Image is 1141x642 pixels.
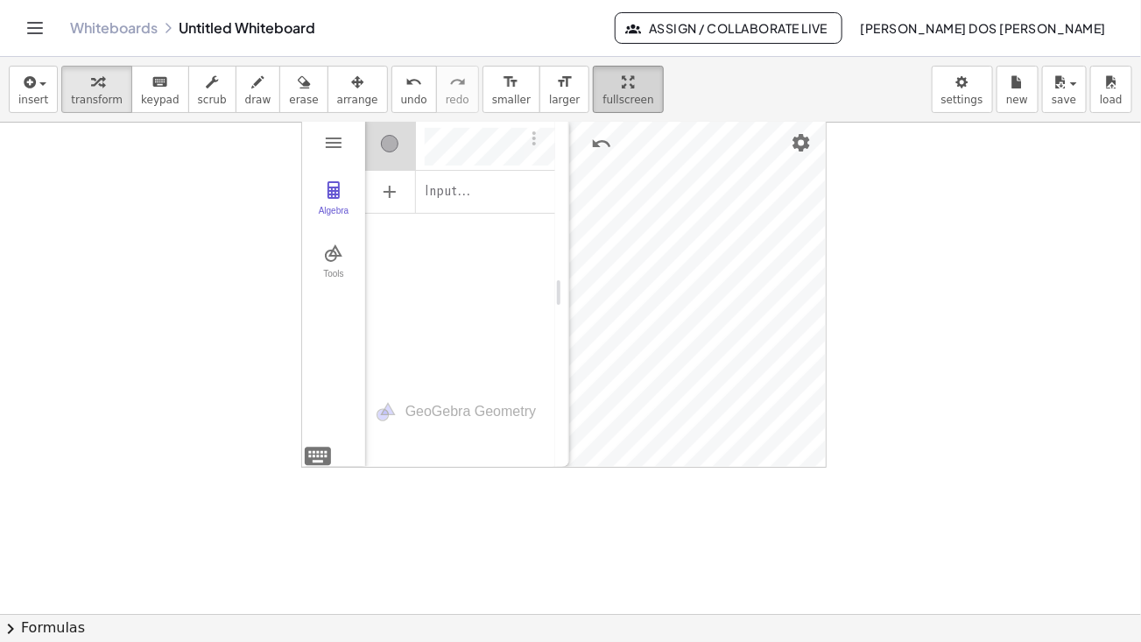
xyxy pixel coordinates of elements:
span: save [1052,94,1076,106]
div: Algebra [306,206,362,230]
span: redo [446,94,469,106]
span: settings [941,94,983,106]
i: keyboard [151,72,168,93]
div: Tools [306,269,362,293]
button: Toggle navigation [21,14,49,42]
button: redoredo [436,66,479,113]
i: undo [405,72,422,93]
i: redo [449,72,466,93]
span: [PERSON_NAME] Dos [PERSON_NAME] [860,20,1106,36]
span: insert [18,94,48,106]
span: new [1006,94,1028,106]
button: format_sizesmaller [482,66,540,113]
span: draw [245,94,271,106]
div: Input… [425,178,471,206]
span: scrub [198,94,227,106]
span: load [1100,94,1123,106]
span: erase [289,94,318,106]
span: fullscreen [602,94,653,106]
canvas: Graphics View 1 [569,118,826,467]
button: scrub [188,66,236,113]
i: format_size [556,72,573,93]
button: [PERSON_NAME] Dos [PERSON_NAME] [846,12,1120,44]
img: Main Menu [323,132,344,153]
span: smaller [492,94,531,106]
button: format_sizelarger [539,66,589,113]
button: erase [279,66,328,113]
button: transform [61,66,132,113]
div: Show / Hide Object [381,135,398,152]
span: larger [549,94,580,106]
span: Assign / Collaborate Live [630,20,828,36]
button: Undo [586,128,617,159]
span: undo [401,94,427,106]
span: keypad [141,94,180,106]
img: svg+xml;base64,PHN2ZyB4bWxucz0iaHR0cDovL3d3dy53My5vcmcvMjAwMC9zdmciIHdpZHRoPSIyNCIgaGVpZ2h0PSIyNC... [302,441,334,472]
button: insert [9,66,58,113]
a: Whiteboards [70,19,158,37]
button: Settings [785,127,817,159]
button: settings [932,66,993,113]
button: arrange [328,66,388,113]
button: new [997,66,1039,113]
button: keyboardkeypad [131,66,189,113]
button: Assign / Collaborate Live [615,12,843,44]
button: undoundo [391,66,437,113]
button: Add Item [369,171,411,213]
div: Algebra [365,116,555,376]
div: GeoGebra Geometry [405,404,536,420]
span: arrange [337,94,378,106]
img: svg+xml;base64,PHN2ZyB4bWxucz0iaHR0cDovL3d3dy53My5vcmcvMjAwMC9zdmciIHZpZXdCb3g9IjAgMCA1MTIgNTEyIi... [376,401,397,422]
button: save [1042,66,1087,113]
div: Geometry [301,117,827,468]
button: draw [236,66,281,113]
button: fullscreen [593,66,663,113]
span: transform [71,94,123,106]
button: load [1090,66,1132,113]
i: format_size [503,72,519,93]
